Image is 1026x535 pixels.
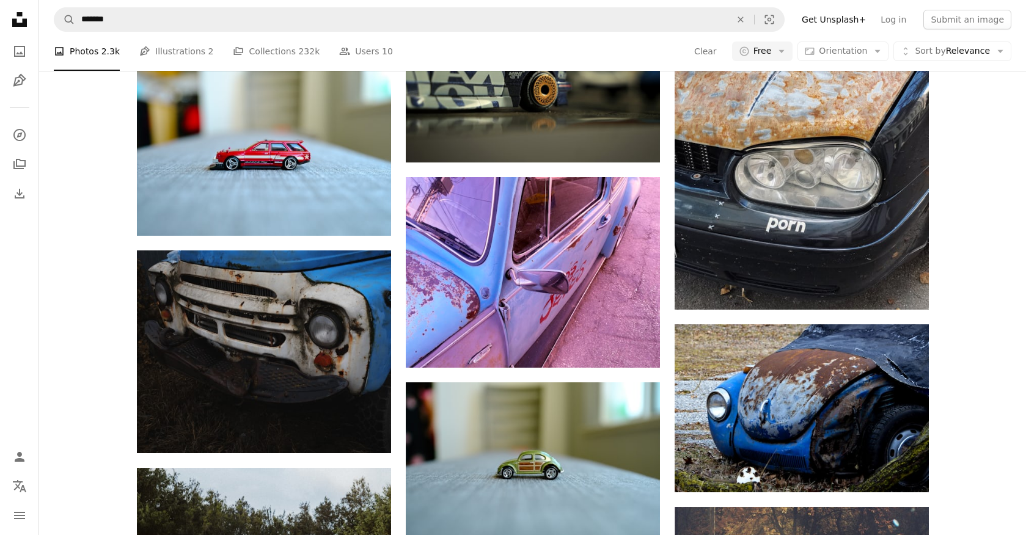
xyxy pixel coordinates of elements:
[675,402,929,413] a: parked blue Volkswagen Beetle
[298,45,320,58] span: 232k
[794,10,873,29] a: Get Unsplash+
[137,145,391,156] a: a red toy car sitting on top of a table
[7,445,32,469] a: Log in / Sign up
[406,461,660,472] a: a small toy car sitting on top of a table
[406,267,660,278] a: A blue and rusty classic car's side.
[915,46,945,56] span: Sort by
[137,346,391,357] a: the front of an old blue and white truck
[339,32,393,71] a: Users 10
[893,42,1011,61] button: Sort byRelevance
[139,32,213,71] a: Illustrations 2
[675,324,929,492] img: parked blue Volkswagen Beetle
[7,68,32,93] a: Illustrations
[54,8,75,31] button: Search Unsplash
[7,7,32,34] a: Home — Unsplash
[873,10,914,29] a: Log in
[797,42,889,61] button: Orientation
[7,181,32,206] a: Download History
[382,45,393,58] span: 10
[406,177,660,368] img: A blue and rusty classic car's side.
[137,250,391,454] img: the front of an old blue and white truck
[7,39,32,64] a: Photos
[7,152,32,177] a: Collections
[727,8,754,31] button: Clear
[406,62,660,73] a: Close-up of a blue toy car with hood open.
[675,134,929,145] a: black car with brown and white leaves
[753,45,772,57] span: Free
[7,123,32,147] a: Explore
[54,7,785,32] form: Find visuals sitewide
[923,10,1011,29] button: Submit an image
[7,503,32,528] button: Menu
[694,42,717,61] button: Clear
[208,45,214,58] span: 2
[755,8,784,31] button: Visual search
[915,45,990,57] span: Relevance
[233,32,320,71] a: Collections 232k
[732,42,793,61] button: Free
[137,67,391,236] img: a red toy car sitting on top of a table
[819,46,867,56] span: Orientation
[7,474,32,498] button: Language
